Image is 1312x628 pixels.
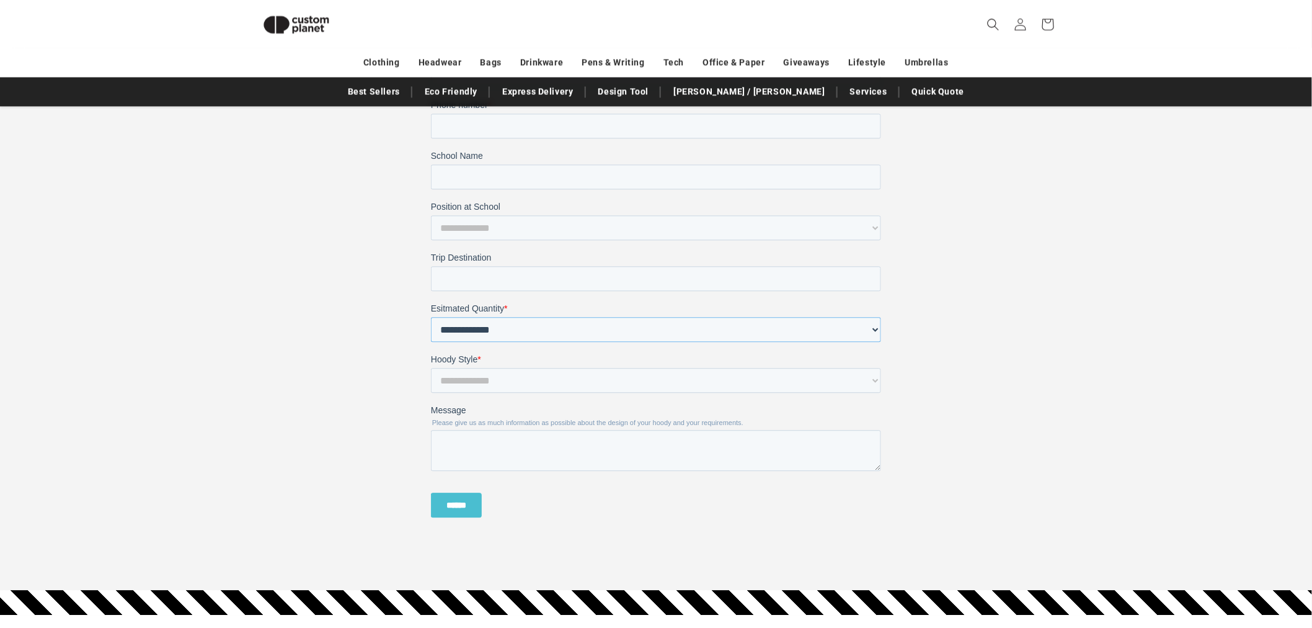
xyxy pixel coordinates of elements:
summary: Search [980,11,1007,38]
img: Custom Planet [253,5,340,44]
a: Pens & Writing [582,52,645,73]
a: Best Sellers [342,81,406,102]
a: Office & Paper [703,52,765,73]
a: [PERSON_NAME] / [PERSON_NAME] [667,81,831,102]
a: Quick Quote [906,81,971,102]
a: Umbrellas [905,52,949,73]
a: Drinkware [520,52,563,73]
a: Headwear [419,52,462,73]
a: Express Delivery [496,81,580,102]
a: Design Tool [592,81,655,102]
a: Bags [481,52,502,73]
a: Services [844,81,893,102]
iframe: Chat Widget [1106,494,1312,628]
a: Tech [663,52,684,73]
a: Giveaways [784,52,830,73]
a: Lifestyle [848,52,886,73]
a: Clothing [363,52,400,73]
a: Eco Friendly [419,81,484,102]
